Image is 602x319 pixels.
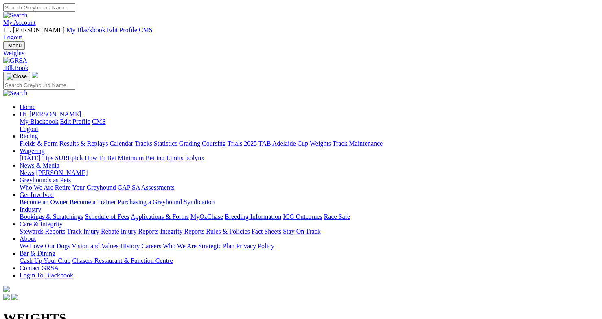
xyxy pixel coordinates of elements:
[20,243,599,250] div: About
[3,64,28,71] a: BlkBook
[139,26,153,33] a: CMS
[20,257,70,264] a: Cash Up Your Club
[3,19,36,26] a: My Account
[20,199,68,205] a: Become an Owner
[20,191,54,198] a: Get Involved
[163,243,197,249] a: Who We Are
[3,286,10,292] img: logo-grsa-white.png
[70,199,116,205] a: Become a Trainer
[141,243,161,249] a: Careers
[190,213,223,220] a: MyOzChase
[198,243,234,249] a: Strategic Plan
[20,184,53,191] a: Who We Are
[107,26,137,33] a: Edit Profile
[135,140,152,147] a: Tracks
[3,12,28,19] img: Search
[20,155,53,162] a: [DATE] Tips
[109,140,133,147] a: Calendar
[20,213,83,220] a: Bookings & Scratchings
[206,228,250,235] a: Rules & Policies
[3,57,27,64] img: GRSA
[11,294,18,300] img: twitter.svg
[283,213,322,220] a: ICG Outcomes
[118,199,182,205] a: Purchasing a Greyhound
[32,72,38,78] img: logo-grsa-white.png
[118,184,175,191] a: GAP SA Assessments
[20,103,35,110] a: Home
[3,81,75,90] input: Search
[85,155,116,162] a: How To Bet
[20,118,599,133] div: Hi, [PERSON_NAME]
[3,72,30,81] button: Toggle navigation
[55,184,116,191] a: Retire Your Greyhound
[120,228,158,235] a: Injury Reports
[3,90,28,97] img: Search
[92,118,106,125] a: CMS
[154,140,177,147] a: Statistics
[20,184,599,191] div: Greyhounds as Pets
[20,250,55,257] a: Bar & Dining
[67,228,119,235] a: Track Injury Rebate
[324,213,350,220] a: Race Safe
[225,213,281,220] a: Breeding Information
[202,140,226,147] a: Coursing
[227,140,242,147] a: Trials
[20,111,83,118] a: Hi, [PERSON_NAME]
[3,26,599,41] div: My Account
[55,155,83,162] a: SUREpick
[20,125,38,132] a: Logout
[179,140,200,147] a: Grading
[20,111,81,118] span: Hi, [PERSON_NAME]
[20,228,65,235] a: Stewards Reports
[36,169,88,176] a: [PERSON_NAME]
[3,26,65,33] span: Hi, [PERSON_NAME]
[20,177,71,184] a: Greyhounds as Pets
[3,3,75,12] input: Search
[252,228,281,235] a: Fact Sheets
[8,42,22,48] span: Menu
[3,34,22,41] a: Logout
[85,213,129,220] a: Schedule of Fees
[72,243,118,249] a: Vision and Values
[184,199,215,205] a: Syndication
[310,140,331,147] a: Weights
[283,228,320,235] a: Stay On Track
[66,26,105,33] a: My Blackbook
[60,118,90,125] a: Edit Profile
[20,162,59,169] a: News & Media
[20,133,38,140] a: Racing
[20,213,599,221] div: Industry
[20,118,59,125] a: My Blackbook
[7,73,27,80] img: Close
[20,199,599,206] div: Get Involved
[3,294,10,300] img: facebook.svg
[20,147,45,154] a: Wagering
[244,140,308,147] a: 2025 TAB Adelaide Cup
[333,140,383,147] a: Track Maintenance
[20,169,34,176] a: News
[20,155,599,162] div: Wagering
[185,155,204,162] a: Isolynx
[20,272,73,279] a: Login To Blackbook
[160,228,204,235] a: Integrity Reports
[118,155,183,162] a: Minimum Betting Limits
[20,264,59,271] a: Contact GRSA
[3,50,599,57] a: Weights
[20,257,599,264] div: Bar & Dining
[59,140,108,147] a: Results & Replays
[120,243,140,249] a: History
[20,140,599,147] div: Racing
[20,228,599,235] div: Care & Integrity
[72,257,173,264] a: Chasers Restaurant & Function Centre
[5,64,28,71] span: BlkBook
[20,235,36,242] a: About
[20,206,41,213] a: Industry
[131,213,189,220] a: Applications & Forms
[20,243,70,249] a: We Love Our Dogs
[20,169,599,177] div: News & Media
[3,41,25,50] button: Toggle navigation
[20,140,58,147] a: Fields & Form
[236,243,274,249] a: Privacy Policy
[20,221,63,227] a: Care & Integrity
